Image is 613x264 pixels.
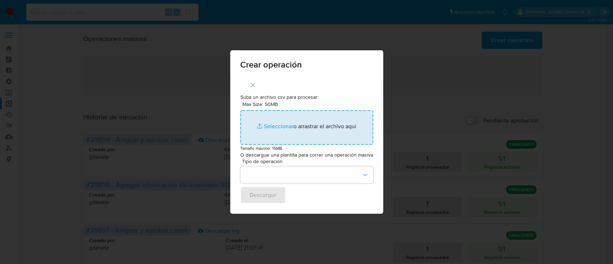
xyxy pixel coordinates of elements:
p: O descargue una plantilla para correr una operación masiva [240,152,373,159]
span: Crear operación [240,60,373,69]
label: Max Size: 50MB [242,101,278,107]
span: Tipo de operación [242,159,375,164]
p: Suba un archivo csv para procesar: [240,94,373,101]
small: Tamaño máximo: 15MB [240,145,282,151]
